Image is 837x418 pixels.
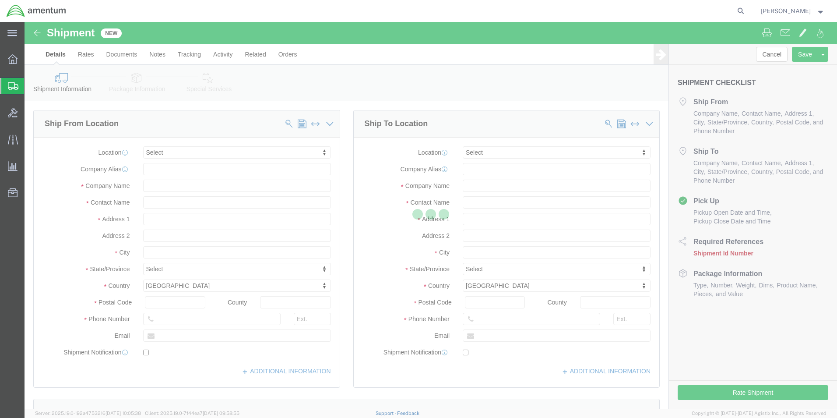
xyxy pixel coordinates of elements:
img: logo [6,4,67,18]
span: [DATE] 09:58:55 [203,411,239,416]
span: [DATE] 10:05:38 [106,411,141,416]
span: Copyright © [DATE]-[DATE] Agistix Inc., All Rights Reserved [692,410,826,417]
span: Client: 2025.19.0-7f44ea7 [145,411,239,416]
a: Feedback [397,411,419,416]
span: Server: 2025.19.0-192a4753216 [35,411,141,416]
a: Support [376,411,397,416]
button: [PERSON_NAME] [760,6,825,16]
span: Marie Morrell [761,6,811,16]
